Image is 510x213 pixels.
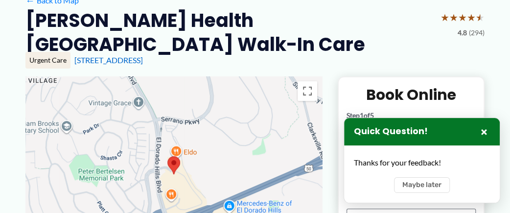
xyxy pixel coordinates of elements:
[347,112,476,119] p: Step of
[458,8,467,26] span: ★
[360,111,364,119] span: 1
[467,8,476,26] span: ★
[25,52,70,69] div: Urgent Care
[449,8,458,26] span: ★
[409,196,437,204] span: (Required)
[478,126,490,138] button: Close
[25,8,433,57] h2: [PERSON_NAME] Health [GEOGRAPHIC_DATA] Walk-In Care
[458,26,467,39] span: 4.8
[476,8,485,26] span: ★
[74,55,143,65] a: [STREET_ADDRESS]
[469,26,485,39] span: (294)
[440,8,449,26] span: ★
[354,126,428,137] h3: Quick Question!
[394,177,450,193] button: Maybe later
[347,85,476,104] h2: Book Online
[354,155,490,170] div: Thanks for your feedback!
[370,111,374,119] span: 5
[298,81,317,101] button: Toggle fullscreen view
